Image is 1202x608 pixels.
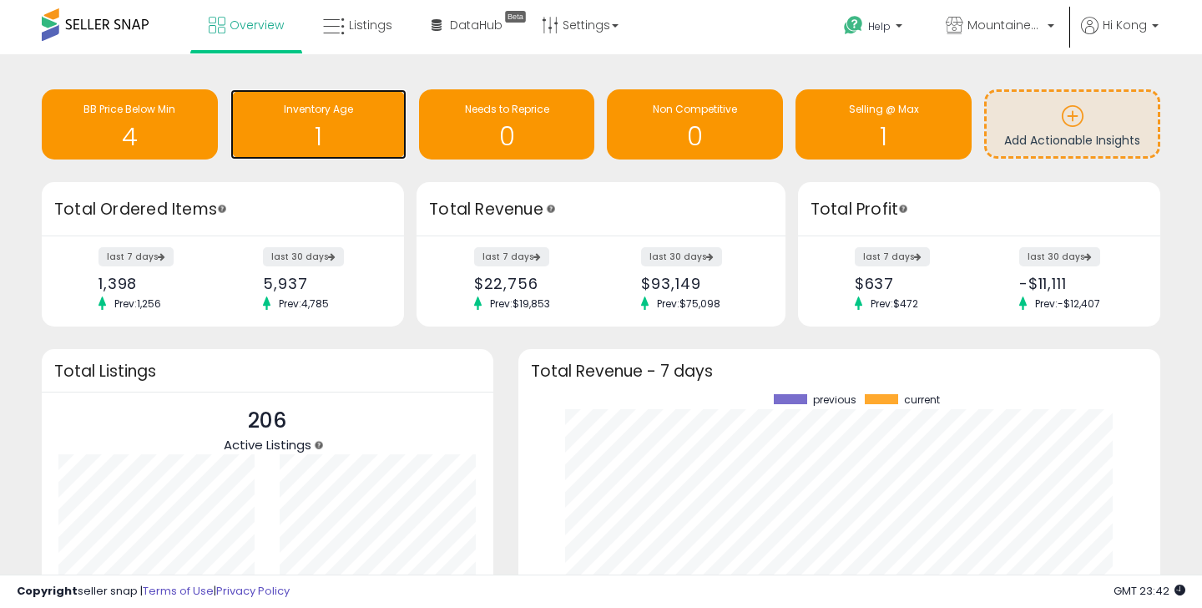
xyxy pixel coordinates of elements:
div: $22,756 [474,275,588,292]
label: last 30 days [641,247,722,266]
span: Non Competitive [653,102,737,116]
div: 5,937 [263,275,375,292]
div: -$11,111 [1019,275,1131,292]
span: Prev: -$12,407 [1027,296,1109,311]
label: last 7 days [474,247,549,266]
a: Needs to Reprice 0 [419,89,595,160]
span: Prev: 1,256 [106,296,169,311]
p: 206 [224,405,311,437]
span: Needs to Reprice [465,102,549,116]
h3: Total Listings [54,365,481,377]
a: Terms of Use [143,583,214,599]
div: $637 [855,275,967,292]
span: Listings [349,17,392,33]
div: Tooltip anchor [896,201,911,216]
span: Hi Kong [1103,17,1147,33]
span: previous [813,394,856,406]
h1: 1 [804,123,963,150]
h3: Total Ordered Items [54,198,391,221]
strong: Copyright [17,583,78,599]
div: Tooltip anchor [543,201,558,216]
div: Tooltip anchor [215,201,230,216]
div: $93,149 [641,275,755,292]
h1: 0 [615,123,775,150]
a: BB Price Below Min 4 [42,89,218,160]
span: Help [868,19,891,33]
span: Prev: $75,098 [649,296,729,311]
span: 2025-10-6 23:42 GMT [1114,583,1185,599]
span: Inventory Age [284,102,353,116]
div: Tooltip anchor [501,8,530,25]
a: Add Actionable Insights [987,92,1158,156]
div: Tooltip anchor [311,438,326,453]
a: Help [831,3,919,54]
label: last 30 days [1019,247,1100,266]
a: Hi Kong [1081,17,1159,54]
span: Prev: 4,785 [270,296,337,311]
h3: Total Revenue [429,198,773,221]
span: current [904,394,940,406]
span: Prev: $472 [862,296,927,311]
span: Prev: $19,853 [482,296,558,311]
span: Selling @ Max [849,102,919,116]
h1: 1 [239,123,398,150]
h3: Total Revenue - 7 days [531,365,1148,377]
h1: 0 [427,123,587,150]
a: Privacy Policy [216,583,290,599]
label: last 7 days [855,247,930,266]
label: last 7 days [98,247,174,266]
i: Get Help [843,15,864,36]
a: Selling @ Max 1 [795,89,972,160]
span: DataHub [450,17,503,33]
div: 1,398 [98,275,210,292]
span: Add Actionable Insights [1004,132,1140,149]
span: Active Listings [224,436,311,453]
div: seller snap | | [17,584,290,600]
span: BB Price Below Min [83,102,175,116]
label: last 30 days [263,247,344,266]
span: Overview [230,17,284,33]
h1: 4 [50,123,210,150]
h3: Total Profit [811,198,1148,221]
a: Inventory Age 1 [230,89,407,160]
a: Non Competitive 0 [607,89,783,160]
span: MountaineerBrand [967,17,1043,33]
